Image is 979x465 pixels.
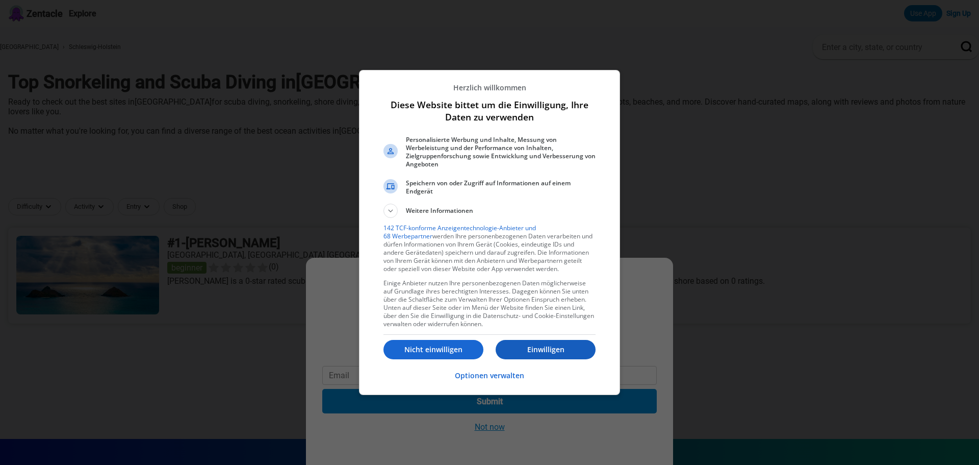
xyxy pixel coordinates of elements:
[383,99,596,123] h1: Diese Website bittet um die Einwilligung, Ihre Daten zu verwenden
[406,136,596,168] span: Personalisierte Werbung und Inhalte, Messung von Werbeleistung und der Performance von Inhalten, ...
[383,83,596,92] p: Herzlich willkommen
[383,340,483,359] button: Nicht einwilligen
[359,70,620,395] div: Diese Website bittet um die Einwilligung, Ihre Daten zu verwenden
[406,206,473,218] span: Weitere Informationen
[455,371,524,381] p: Optionen verwalten
[383,345,483,355] p: Nicht einwilligen
[455,365,524,387] button: Optionen verwalten
[383,224,596,273] p: werden Ihre personenbezogenen Daten verarbeiten und dürfen Informationen von Ihrem Gerät (Cookies...
[496,345,596,355] p: Einwilligen
[383,204,596,218] button: Weitere Informationen
[383,224,536,240] a: 142 TCF-konforme Anzeigentechnologie-Anbieter und 68 Werbepartner
[406,179,596,195] span: Speichern von oder Zugriff auf Informationen auf einem Endgerät
[496,340,596,359] button: Einwilligen
[383,279,596,328] p: Einige Anbieter nutzen Ihre personenbezogenen Daten möglicherweise auf Grundlage ihres berechtigt...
